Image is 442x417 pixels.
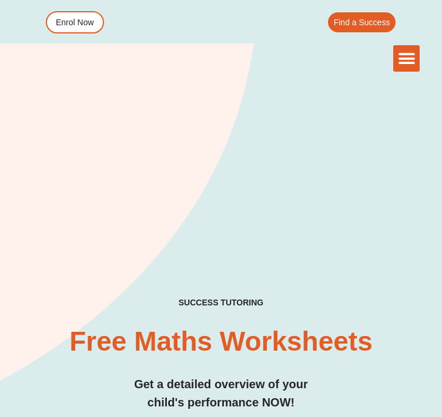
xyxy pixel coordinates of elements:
h4: SUCCESS TUTORING​ [22,298,420,308]
span: Find a Success [334,18,390,26]
span: Enrol Now [56,18,94,26]
a: Find a Success [328,12,396,32]
h3: Get a detailed overview of your child's performance NOW! [22,375,420,412]
a: Enrol Now [46,11,104,33]
h2: Free Maths Worksheets​ [22,325,420,358]
div: Menu Toggle [393,45,420,72]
